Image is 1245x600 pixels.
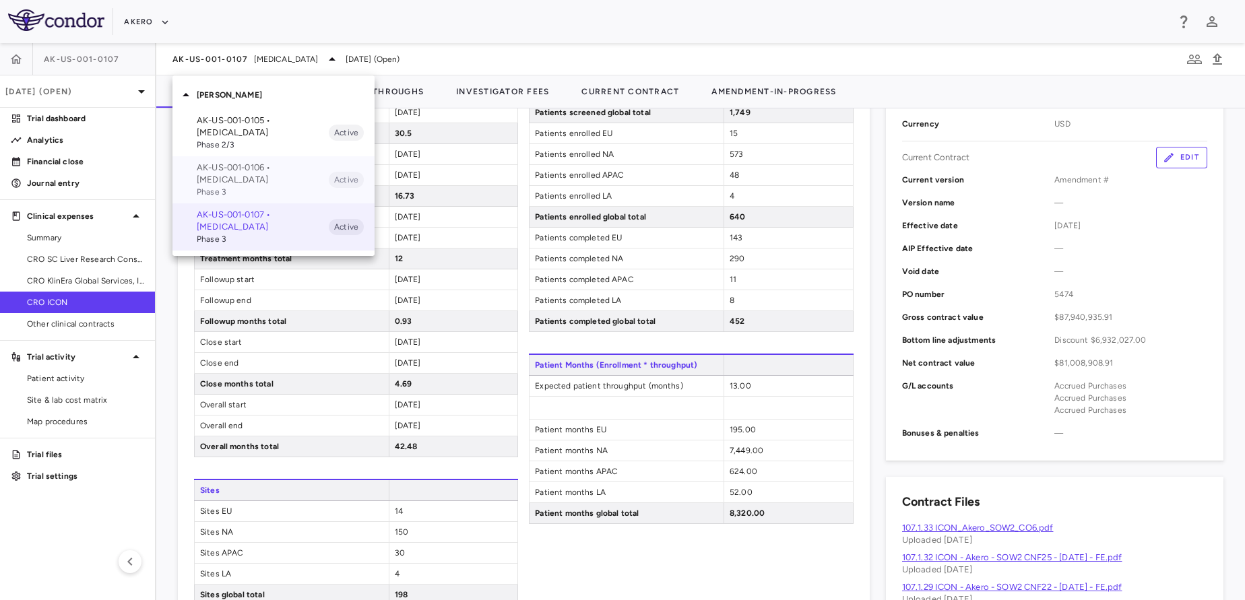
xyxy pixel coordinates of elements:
[197,162,329,186] p: AK-US-001-0106 • [MEDICAL_DATA]
[197,186,329,198] span: Phase 3
[329,174,364,186] span: Active
[197,139,329,151] span: Phase 2/3
[197,233,329,245] span: Phase 3
[172,156,375,203] div: AK-US-001-0106 • [MEDICAL_DATA]Phase 3Active
[197,89,375,101] p: [PERSON_NAME]
[197,209,329,233] p: AK-US-001-0107 • [MEDICAL_DATA]
[172,203,375,251] div: AK-US-001-0107 • [MEDICAL_DATA]Phase 3Active
[329,221,364,233] span: Active
[197,114,329,139] p: AK-US-001-0105 • [MEDICAL_DATA]
[172,109,375,156] div: AK-US-001-0105 • [MEDICAL_DATA]Phase 2/3Active
[329,127,364,139] span: Active
[172,81,375,109] div: [PERSON_NAME]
